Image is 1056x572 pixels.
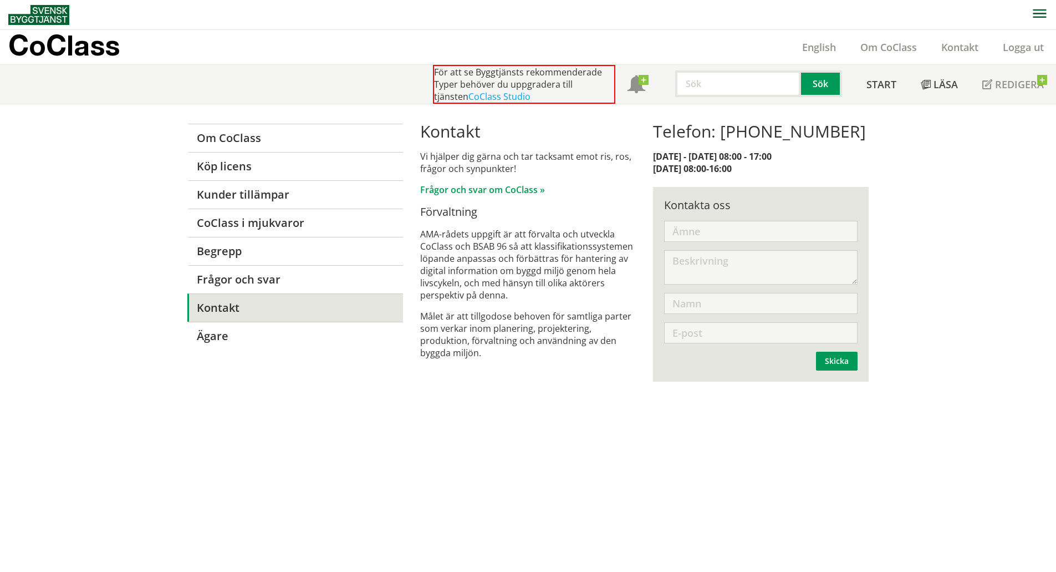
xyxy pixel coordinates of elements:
div: För att se Byggtjänsts rekommenderade Typer behöver du uppgradera till tjänsten [433,65,615,104]
a: Logga ut [991,41,1056,54]
input: Ämne [664,221,858,242]
a: Om CoClass [187,124,403,152]
h4: Förvaltning [420,205,636,219]
a: Läsa [909,65,970,104]
p: AMA-rådets uppgift är att förvalta och utveckla CoClass och BSAB 96 så att klassifikationssysteme... [420,228,636,301]
span: Start [866,78,896,91]
a: Frågor och svar om CoClass » [420,184,545,196]
span: Läsa [933,78,958,91]
a: Frågor och svar [187,265,403,293]
div: Kontakta oss [664,198,858,212]
a: Om CoClass [848,41,929,54]
p: CoClass [8,39,120,52]
a: Kunder tillämpar [187,180,403,209]
a: Kontakt [929,41,991,54]
input: Namn [664,293,858,314]
a: Kontakt [187,293,403,322]
button: Sök [801,70,842,97]
p: Målet är att tillgodose behoven för samtliga parter som verkar inom planering, projektering, prod... [420,310,636,359]
h1: Telefon: [PHONE_NUMBER] [653,122,869,141]
a: CoClass Studio [468,90,530,103]
a: CoClass [8,30,144,64]
strong: [DATE] - [DATE] 08:00 - 17:00 [DATE] 08:00-16:00 [653,150,772,175]
p: Vi hjälper dig gärna och tar tacksamt emot ris, ros, frågor och synpunkter! [420,150,636,175]
a: Start [854,65,909,104]
h1: Kontakt [420,122,636,141]
a: Köp licens [187,152,403,180]
a: Ägare [187,322,403,350]
span: Redigera [995,78,1044,91]
input: E-post [664,322,858,343]
img: Svensk Byggtjänst [8,5,69,25]
input: Sök [675,70,801,97]
a: Redigera [970,65,1056,104]
button: Skicka [816,352,858,371]
span: Notifikationer [628,77,645,94]
a: Begrepp [187,237,403,265]
a: CoClass i mjukvaror [187,209,403,237]
a: English [790,41,848,54]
